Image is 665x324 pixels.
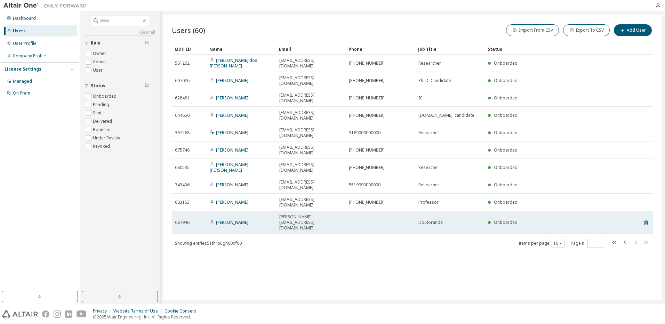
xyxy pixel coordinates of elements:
[279,58,343,69] span: [EMAIL_ADDRESS][DOMAIN_NAME]
[209,43,273,55] div: Name
[571,239,604,248] span: Page n.
[175,95,190,101] span: 628481
[418,220,443,225] span: Doutoranda
[210,57,257,69] a: [PERSON_NAME] dos [PERSON_NAME]
[418,165,439,170] span: Reseacher
[5,66,41,72] div: License Settings
[13,53,46,59] div: Company Profile
[279,197,343,208] span: [EMAIL_ADDRESS][DOMAIN_NAME]
[349,165,385,170] span: [PHONE_NUMBER]
[93,100,111,109] label: Pending
[216,130,248,136] a: [PERSON_NAME]
[54,310,61,318] img: instagram.svg
[349,130,380,136] span: 5189000000000
[216,219,248,225] a: [PERSON_NAME]
[563,24,610,36] button: Export To CSV
[175,220,190,225] span: 687946
[13,16,36,21] div: Dashboard
[494,147,518,153] span: Onboarded
[349,147,385,153] span: [PHONE_NUMBER]
[216,199,248,205] a: [PERSON_NAME]
[494,219,518,225] span: Onboarded
[175,200,190,205] span: 683153
[13,28,26,34] div: Users
[210,162,248,173] a: [PERSON_NAME] [PERSON_NAME]
[279,43,343,55] div: Email
[519,239,564,248] span: Items per page
[13,90,30,96] div: On Prem
[145,40,149,46] span: Clear filter
[165,308,200,314] div: Cookie Consent
[175,78,190,83] span: 607026
[494,78,518,83] span: Onboarded
[494,112,518,118] span: Onboarded
[494,182,518,188] span: Onboarded
[172,25,205,35] span: Users (60)
[93,66,104,74] label: User
[348,43,412,55] div: Phone
[13,79,32,84] div: Managed
[77,310,87,318] img: youtube.svg
[279,162,343,173] span: [EMAIL_ADDRESS][DOMAIN_NAME]
[216,182,248,188] a: [PERSON_NAME]
[145,83,149,89] span: Clear filter
[175,113,190,118] span: 644650
[175,182,190,188] span: 343436
[85,30,155,35] a: Clear all
[42,310,49,318] img: facebook.svg
[93,142,111,151] label: Revoked
[175,165,190,170] span: 680535
[494,95,518,101] span: Onboarded
[93,109,103,117] label: Sent
[93,92,118,100] label: Onboarded
[418,60,441,66] span: Researcher
[349,60,385,66] span: [PHONE_NUMBER]
[279,110,343,121] span: [EMAIL_ADDRESS][DOMAIN_NAME]
[65,310,72,318] img: linkedin.svg
[418,182,439,188] span: Reseacher
[2,310,38,318] img: altair_logo.svg
[494,130,518,136] span: Onboarded
[418,78,451,83] span: Ph. D. Candidate
[93,314,200,320] p: © 2025 Altair Engineering, Inc. All Rights Reserved.
[279,179,343,191] span: [EMAIL_ADDRESS][DOMAIN_NAME]
[494,199,518,205] span: Onboarded
[614,24,652,36] button: Add User
[93,308,113,314] div: Privacy
[349,200,385,205] span: [PHONE_NUMBER]
[91,83,105,89] span: Status
[175,240,242,246] span: Showing entries 51 through 60 of 60
[279,92,343,104] span: [EMAIL_ADDRESS][DOMAIN_NAME]
[216,95,248,101] a: [PERSON_NAME]
[175,147,190,153] span: 675746
[279,75,343,86] span: [EMAIL_ADDRESS][DOMAIN_NAME]
[113,308,165,314] div: Website Terms of Use
[488,43,617,55] div: Status
[418,43,482,55] div: Job Title
[279,145,343,156] span: [EMAIL_ADDRESS][DOMAIN_NAME]
[216,112,248,118] a: [PERSON_NAME]
[418,113,474,118] span: [DOMAIN_NAME]. candidate
[494,60,518,66] span: Onboarded
[494,164,518,170] span: Onboarded
[279,127,343,138] span: [EMAIL_ADDRESS][DOMAIN_NAME]
[93,134,121,142] label: Under Review
[93,125,112,134] label: Bounced
[553,241,563,246] button: 10
[418,130,439,136] span: Reseacher
[349,113,385,118] span: [PHONE_NUMBER]
[93,117,113,125] label: Delivered
[93,58,107,66] label: Admin
[216,147,248,153] a: [PERSON_NAME]
[349,95,385,101] span: [PHONE_NUMBER]
[418,200,439,205] span: Professor
[91,40,101,46] span: Role
[279,214,343,231] span: [PERSON_NAME][EMAIL_ADDRESS][DOMAIN_NAME]
[216,78,248,83] a: [PERSON_NAME]
[175,43,204,55] div: MDH ID
[418,95,423,101] span: IC
[175,130,190,136] span: 367268
[85,78,155,94] button: Status
[175,60,190,66] span: 581262
[349,78,385,83] span: [PHONE_NUMBER]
